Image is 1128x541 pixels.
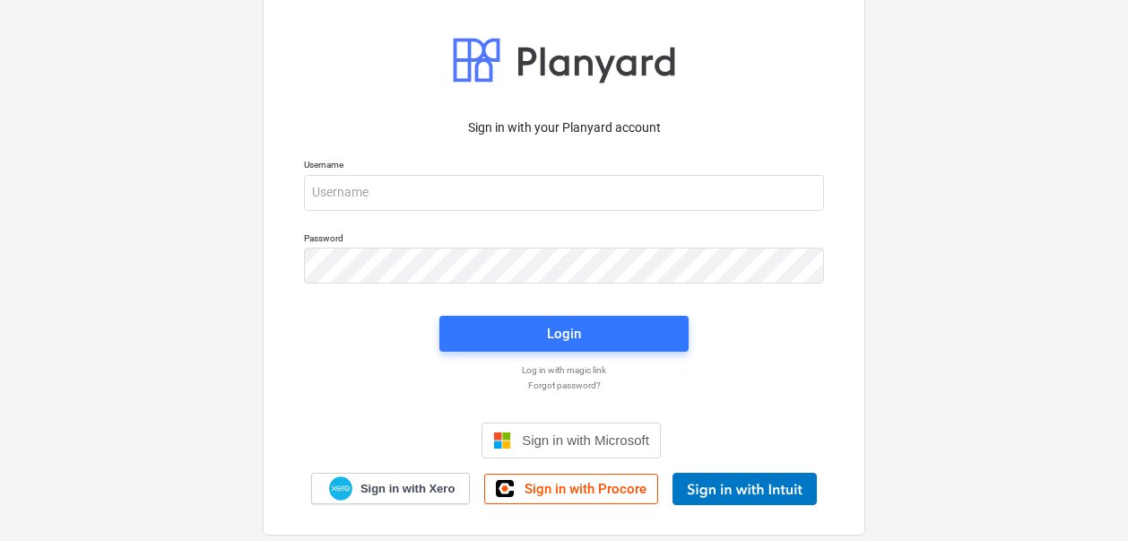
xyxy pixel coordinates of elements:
div: Login [547,322,581,345]
a: Log in with magic link [295,364,833,376]
input: Username [304,175,824,211]
p: Sign in with your Planyard account [304,118,824,137]
img: Xero logo [329,476,352,501]
img: Microsoft logo [493,432,511,449]
a: Sign in with Xero [311,473,471,504]
span: Sign in with Microsoft [522,432,649,448]
p: Password [304,232,824,248]
span: Sign in with Xero [360,481,455,497]
button: Login [439,316,689,352]
a: Forgot password? [295,380,833,391]
a: Sign in with Procore [484,474,658,504]
p: Username [304,159,824,174]
span: Sign in with Procore [525,481,646,497]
